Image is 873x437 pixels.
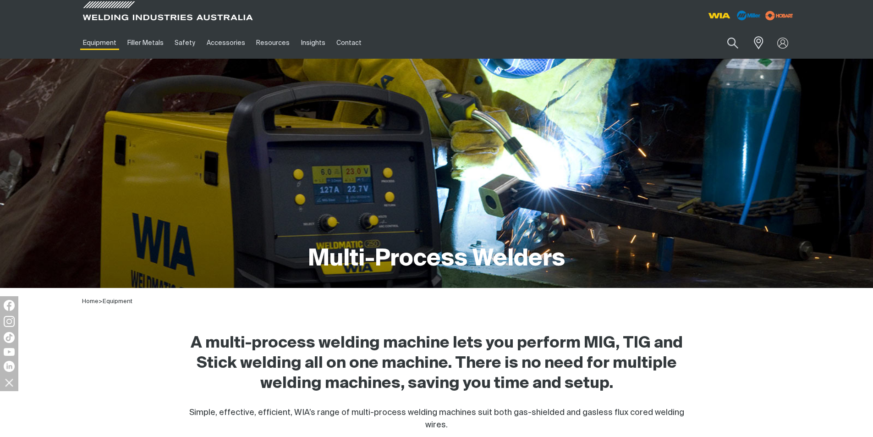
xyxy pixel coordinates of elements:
[308,244,565,274] h1: Multi-Process Welders
[4,332,15,343] img: TikTok
[82,299,99,304] a: Home
[251,27,295,59] a: Resources
[99,299,103,304] span: >
[4,361,15,372] img: LinkedIn
[717,32,748,54] button: Search products
[4,348,15,356] img: YouTube
[295,27,330,59] a: Insights
[1,375,17,390] img: hide socials
[331,27,367,59] a: Contact
[169,27,201,59] a: Safety
[77,27,616,59] nav: Main
[178,333,695,394] h2: A multi-process welding machine lets you perform MIG, TIG and Stick welding all on one machine. T...
[122,27,169,59] a: Filler Metals
[4,316,15,327] img: Instagram
[77,27,122,59] a: Equipment
[4,300,15,311] img: Facebook
[763,9,796,22] img: miller
[201,27,251,59] a: Accessories
[103,299,132,304] a: Equipment
[705,32,748,54] input: Product name or item number...
[189,409,684,429] span: Simple, effective, efficient, WIA’s range of multi-process welding machines suit both gas-shielde...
